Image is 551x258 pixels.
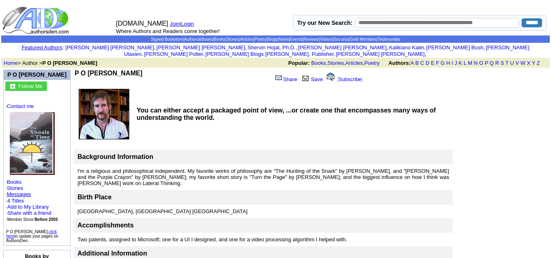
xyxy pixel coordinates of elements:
a: D [425,60,429,66]
a: G [440,60,445,66]
font: , , , [288,60,547,66]
font: ] [362,76,363,82]
font: Birth Place [77,194,112,201]
font: Additional Information [77,250,147,257]
a: B [415,60,419,66]
label: Try our New Search: [297,20,352,26]
b: Background Information [77,153,153,160]
a: Share with a friend [7,210,51,216]
font: i [426,52,427,57]
a: K [459,60,462,66]
a: V [516,60,519,66]
a: [PERSON_NAME] [PERSON_NAME] [157,44,245,51]
a: M [468,60,472,66]
a: Login [181,21,194,27]
a: [PERSON_NAME] Potter [144,51,203,57]
a: Gold Members [350,37,377,42]
font: · · · [5,103,69,223]
img: library.gif [301,75,310,81]
img: alert.gif [327,73,334,81]
font: i [388,46,389,50]
img: share_page.gif [275,75,282,81]
font: i [425,46,426,50]
a: Stories [226,37,239,42]
a: Books [311,60,326,66]
a: Featured Authors [22,44,62,51]
b: P O [PERSON_NAME] [75,70,142,77]
span: | | | | | | | | | | | | | | [151,37,400,42]
a: P O [PERSON_NAME] [7,71,66,78]
a: Books [214,37,226,42]
a: Y [532,60,535,66]
font: Member Since: [7,217,58,222]
b: P O [PERSON_NAME] [42,60,97,66]
a: Q [489,60,493,66]
a: Authors [184,37,198,42]
a: E [431,60,434,66]
a: Subscribe [338,76,362,82]
a: I [451,60,453,66]
font: : [22,44,64,51]
a: Articles [240,37,254,42]
a: 4 Titles [7,198,24,204]
font: P O [PERSON_NAME], to update your pages on AuthorsDen. [6,229,58,243]
a: [PERSON_NAME] [PERSON_NAME] [298,44,387,51]
a: eBooks [199,37,213,42]
a: Poetry [254,37,266,42]
a: Follow Me [18,82,42,89]
a: Books [7,179,22,185]
font: Where Authors and Readers come together! [116,28,219,34]
a: U [510,60,514,66]
a: S [500,60,504,66]
a: click here [6,229,57,238]
font: · [6,198,58,222]
a: O [479,60,483,66]
font: · [5,191,31,197]
font: · · · [6,204,51,222]
b: Before 2003 [35,217,58,222]
a: T [505,60,509,66]
font: i [247,46,248,50]
font: Follow Me [18,83,42,89]
font: [DOMAIN_NAME] [116,20,168,27]
font: i [155,46,156,50]
a: H [446,60,450,66]
font: [GEOGRAPHIC_DATA], [GEOGRAPHIC_DATA] [GEOGRAPHIC_DATA] [77,208,248,214]
a: Stories [7,185,23,191]
font: I'm a religious and philosophical independent. My favorite works of philosophy are "The Hunting o... [77,168,449,186]
a: Signed Bookstore [151,37,183,42]
a: [PERSON_NAME] Blogs [PERSON_NAME], Publisher [206,51,334,57]
a: Share [274,76,297,82]
a: [PERSON_NAME] [PERSON_NAME] [336,51,425,57]
img: 8856.jpg [79,89,129,139]
a: Add to My Library [7,204,49,210]
iframe: fb:like Facebook Social Plugin [75,77,258,85]
font: i [297,46,298,50]
a: Home [4,60,18,66]
b: Authors: [388,60,410,66]
img: logo_ad.gif [2,6,71,35]
img: gc.jpg [10,84,15,89]
a: F [436,60,439,66]
font: i [485,46,486,50]
a: X [527,60,531,66]
a: News [279,37,289,42]
a: W [520,60,525,66]
font: Two patents, assigned to Microsoft; one for a UI I designed, and one for a video processing algor... [77,236,347,243]
b: You can either accept a packaged point of view, ...or create one that encompasses many ways of un... [137,107,436,121]
font: i [143,52,144,57]
a: C [420,60,424,66]
font: Accomplishments [77,222,134,229]
font: i [335,52,336,57]
a: J [454,60,457,66]
a: Success [333,37,349,42]
a: Reviews [303,37,319,42]
b: Popular: [288,60,310,66]
a: Testimonials [378,37,400,42]
a: Poetry [364,60,380,66]
a: [PERSON_NAME] Bush [426,44,483,51]
a: Shervin Hojat, Ph.D. [248,44,296,51]
font: | [179,21,197,27]
a: Blogs [268,37,278,42]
